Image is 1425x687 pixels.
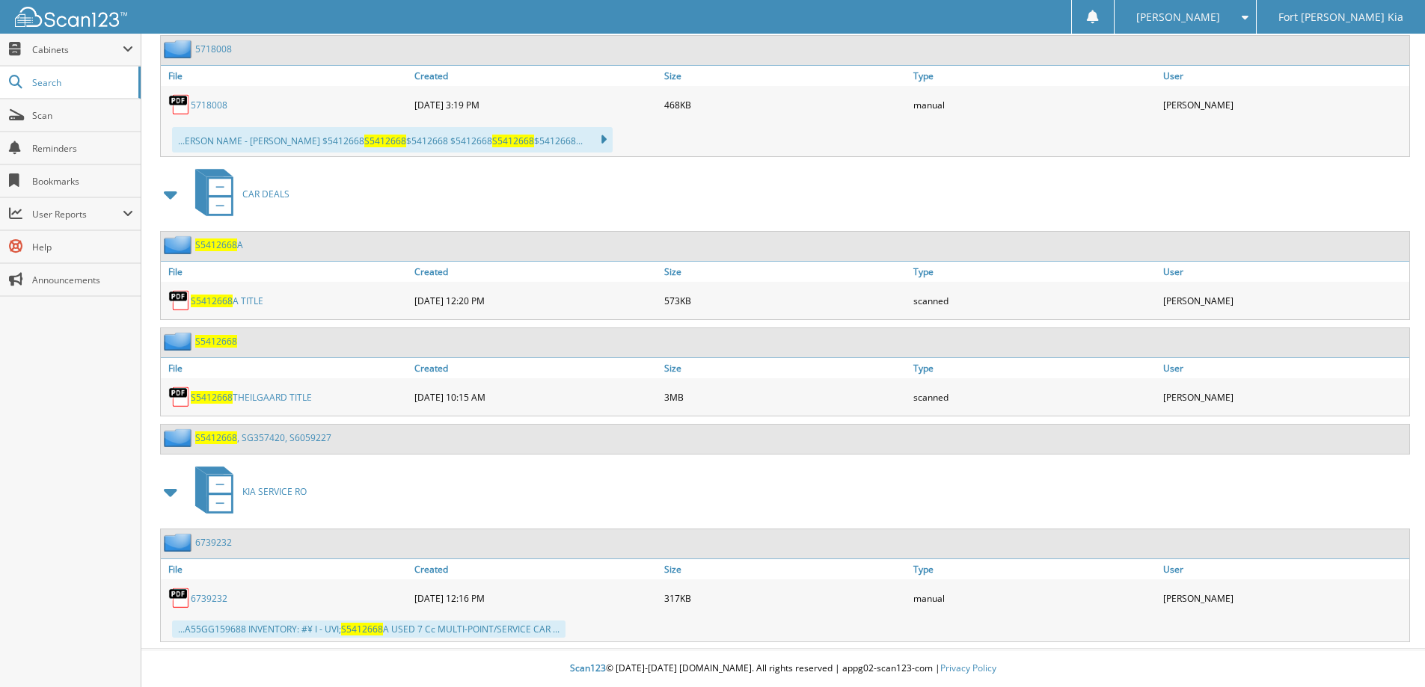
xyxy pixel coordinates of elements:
[910,382,1159,412] div: scanned
[910,358,1159,378] a: Type
[661,559,910,579] a: Size
[191,295,233,307] span: S5412668
[172,620,566,638] div: ...A55GG159688 INVENTORY: #¥ I - UVI; A USED 7 Cc MULTI-POINT/SERVICE CAR ...
[195,431,237,444] span: S5412668
[1159,66,1409,86] a: User
[161,358,411,378] a: File
[661,382,910,412] div: 3MB
[191,99,227,111] a: 5718008
[661,286,910,315] div: 573KB
[191,391,312,404] a: S5412668THEILGAARD TITLE
[364,135,406,147] span: S5412668
[1278,13,1403,22] span: Fort [PERSON_NAME] Kia
[411,90,661,120] div: [DATE] 3:19 PM
[1159,90,1409,120] div: [PERSON_NAME]
[32,241,133,253] span: Help
[32,43,123,56] span: Cabinets
[910,262,1159,282] a: Type
[195,43,232,55] a: 5718008
[164,428,195,447] img: folder2.png
[242,485,307,498] span: KIA SERVICE RO
[1159,286,1409,315] div: [PERSON_NAME]
[195,238,237,251] span: S5412668
[161,262,411,282] a: File
[32,175,133,188] span: Bookmarks
[411,382,661,412] div: [DATE] 10:15 AM
[661,358,910,378] a: Size
[910,90,1159,120] div: manual
[141,650,1425,687] div: © [DATE]-[DATE] [DOMAIN_NAME]. All rights reserved | appg02-scan123-com |
[32,142,133,155] span: Reminders
[1136,13,1220,22] span: [PERSON_NAME]
[172,127,613,153] div: ...ERSON NAME - [PERSON_NAME] $5412668 $5412668 $5412668 $5412668...
[15,7,127,27] img: scan123-logo-white.svg
[168,93,191,116] img: PDF.png
[492,135,534,147] span: S5412668
[570,662,606,674] span: Scan123
[195,536,232,549] a: 6739232
[32,109,133,122] span: Scan
[661,90,910,120] div: 468KB
[191,391,233,404] span: S5412668
[341,623,383,635] span: S5412668
[1159,262,1409,282] a: User
[32,76,131,89] span: Search
[1159,583,1409,613] div: [PERSON_NAME]
[1350,615,1425,687] iframe: Chat Widget
[411,358,661,378] a: Created
[661,66,910,86] a: Size
[411,559,661,579] a: Created
[164,235,195,254] img: folder2.png
[186,164,289,224] a: CAR DEALS
[411,286,661,315] div: [DATE] 12:20 PM
[242,188,289,200] span: CAR DEALS
[661,583,910,613] div: 317KB
[161,66,411,86] a: File
[910,559,1159,579] a: Type
[168,587,191,609] img: PDF.png
[168,289,191,312] img: PDF.png
[1159,559,1409,579] a: User
[940,662,996,674] a: Privacy Policy
[161,559,411,579] a: File
[186,462,307,521] a: KIA SERVICE RO
[1159,358,1409,378] a: User
[661,262,910,282] a: Size
[164,533,195,552] img: folder2.png
[411,583,661,613] div: [DATE] 12:16 PM
[168,386,191,408] img: PDF.png
[164,332,195,351] img: folder2.png
[910,286,1159,315] div: scanned
[191,295,263,307] a: S5412668A TITLE
[411,66,661,86] a: Created
[411,262,661,282] a: Created
[910,66,1159,86] a: Type
[1159,382,1409,412] div: [PERSON_NAME]
[32,208,123,221] span: User Reports
[195,431,331,444] a: S5412668, SG357420, S6059227
[195,238,243,251] a: S5412668A
[195,335,237,348] a: S5412668
[32,274,133,286] span: Announcements
[164,40,195,58] img: folder2.png
[191,592,227,605] a: 6739232
[910,583,1159,613] div: manual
